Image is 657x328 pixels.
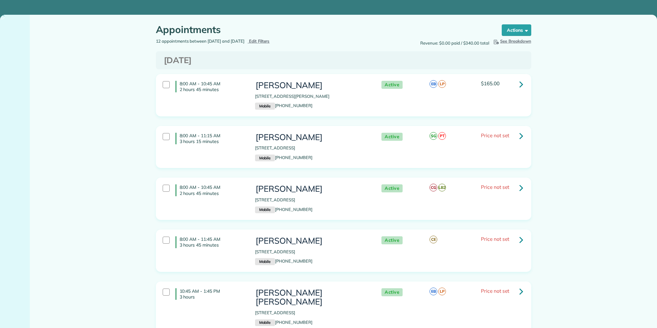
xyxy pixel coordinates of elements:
span: Active [381,184,403,192]
h3: [PERSON_NAME] [255,236,369,246]
span: Price not set [481,184,509,190]
p: [STREET_ADDRESS] [255,197,369,203]
a: Mobile[PHONE_NUMBER] [255,320,312,325]
p: 3 hours 15 minutes [180,139,245,144]
span: $165.00 [481,80,499,87]
span: EB [430,80,437,88]
h4: 8:00 AM - 10:45 AM [175,81,245,92]
span: Active [381,288,403,296]
p: 3 hours 45 minutes [180,242,245,248]
p: 2 hours 45 minutes [180,190,245,196]
h3: [PERSON_NAME] [255,184,369,194]
span: LB2 [438,184,446,191]
small: Mobile [255,319,275,326]
span: LP [438,288,446,295]
span: Price not set [481,236,509,242]
h4: 8:00 AM - 11:45 AM [175,236,245,248]
span: Price not set [481,288,509,294]
small: Mobile [255,103,275,110]
h4: 10:45 AM - 1:45 PM [175,288,245,300]
span: CE [430,236,437,243]
button: Actions [502,24,531,36]
span: Edit Filters [249,38,270,44]
p: [STREET_ADDRESS] [255,145,369,151]
span: Revenue: $0.00 paid / $340.00 total [420,40,489,46]
h4: 8:00 AM - 11:15 AM [175,133,245,144]
a: Mobile[PHONE_NUMBER] [255,155,312,160]
span: LP [438,80,446,88]
span: PT [438,132,446,140]
p: 2 hours 45 minutes [180,87,245,92]
small: Mobile [255,206,275,214]
span: EB [430,288,437,295]
small: Mobile [255,155,275,162]
span: Active [381,81,403,89]
span: Price not set [481,132,509,139]
span: CG [430,184,437,191]
button: See Breakdown [492,38,531,45]
div: 12 appointments between [DATE] and [DATE] [151,38,344,45]
a: Mobile[PHONE_NUMBER] [255,258,312,264]
span: SG [430,132,437,140]
h3: [PERSON_NAME] [255,133,369,142]
h3: [DATE] [164,56,523,65]
a: Mobile[PHONE_NUMBER] [255,207,312,212]
h4: 8:00 AM - 10:45 AM [175,184,245,196]
span: Active [381,236,403,244]
span: Active [381,133,403,141]
a: Mobile[PHONE_NUMBER] [255,103,312,108]
small: Mobile [255,258,275,265]
h3: [PERSON_NAME] [255,81,369,90]
p: [STREET_ADDRESS] [255,249,369,255]
p: [STREET_ADDRESS][PERSON_NAME] [255,93,369,100]
h3: [PERSON_NAME] [PERSON_NAME] [255,288,369,307]
h1: Appointments [156,24,490,35]
p: 3 hours [180,294,245,300]
a: Edit Filters [248,38,270,44]
p: [STREET_ADDRESS] [255,310,369,316]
